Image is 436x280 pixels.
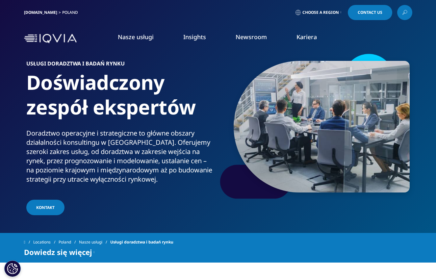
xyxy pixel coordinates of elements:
a: Insights [183,33,206,41]
span: Usługi doradztwa i badań rynku [110,236,173,248]
h6: Usługi doradztwa i badań rynku [26,61,216,70]
h1: Doświadczony zespół ekspertów [26,70,216,129]
a: KONTAKT [26,200,64,215]
div: Poland [62,10,81,15]
span: Choose a Region [302,10,339,15]
nav: Primary [79,23,412,54]
a: Nasze usługi [79,236,110,248]
span: Contact Us [358,11,382,14]
a: Newsroom [236,33,267,41]
button: Настройки файлов cookie [4,260,21,277]
a: Nasze usługi [118,33,154,41]
a: Locations [33,236,59,248]
a: Contact Us [348,5,392,20]
a: [DOMAIN_NAME] [24,10,57,15]
img: 2051_corporate-meeting-room-using-digital-whiteboard-for-presentation.jpg [234,61,410,192]
a: Poland [59,236,79,248]
span: KONTAKT [36,205,55,210]
span: Dowiedz się więcej [24,248,92,256]
p: Doradztwo operacyjne i strategiczne to główne obszary działalności konsultingu w [GEOGRAPHIC_DATA... [26,129,216,188]
a: Kariera [296,33,317,41]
